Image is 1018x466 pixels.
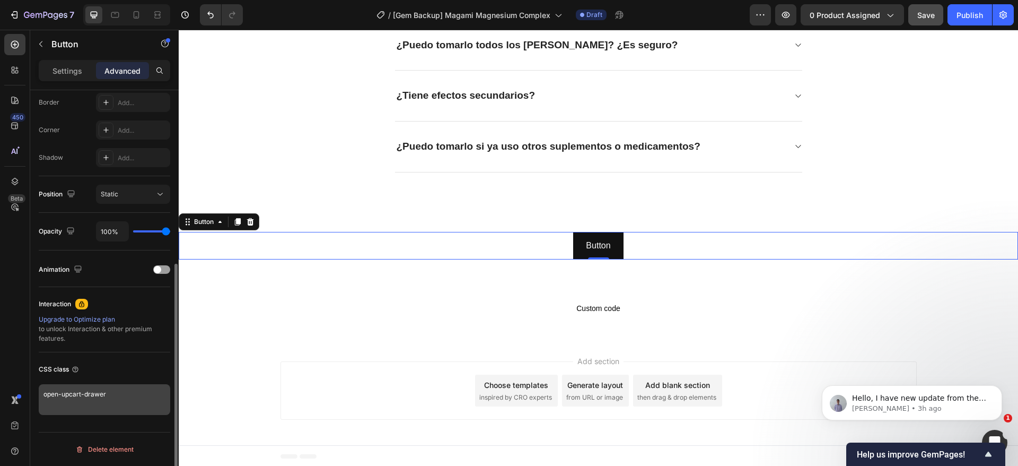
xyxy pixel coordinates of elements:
[118,98,168,108] div: Add...
[388,10,391,21] span: /
[305,350,370,361] div: Choose templates
[96,222,128,241] input: Auto
[982,430,1007,455] iframe: Intercom live chat
[39,263,84,277] div: Animation
[39,315,170,343] div: to unlock Interaction & other premium features.
[459,363,538,373] span: then drag & drop elements
[801,4,904,25] button: 0 product assigned
[394,326,445,337] span: Add section
[857,448,995,461] button: Show survey - Help us improve GemPages!
[39,153,63,162] div: Shadow
[75,443,134,456] div: Delete element
[39,441,170,458] button: Delete element
[39,299,71,309] div: Interaction
[4,4,79,25] button: 7
[39,225,77,239] div: Opacity
[46,41,183,50] p: Message from Brad, sent 3h ago
[200,4,243,25] div: Undo/Redo
[96,185,170,204] button: Static
[1004,414,1012,422] span: 1
[39,315,170,324] div: Upgrade to Optimize plan
[908,4,943,25] button: Save
[810,10,880,21] span: 0 product assigned
[857,450,982,460] span: Help us improve GemPages!
[51,38,142,50] p: Button
[407,209,432,224] p: Button
[947,4,992,25] button: Publish
[179,30,1018,466] iframe: Design area
[104,65,141,76] p: Advanced
[586,10,602,20] span: Draft
[218,111,522,122] strong: ¿Puedo tomarlo si ya uso otros suplementos o medicamentos?
[806,363,1018,437] iframe: Intercom notifications message
[393,10,550,21] span: [Gem Backup] Magami Magnesium Complex
[467,350,531,361] div: Add blank section
[39,125,60,135] div: Corner
[118,126,168,135] div: Add...
[218,60,357,71] strong: ¿Tiene efectos secundarios?
[101,190,118,198] span: Static
[118,153,168,163] div: Add...
[13,187,37,197] div: Button
[956,10,983,21] div: Publish
[69,8,74,21] p: 7
[39,98,59,107] div: Border
[8,194,25,203] div: Beta
[301,363,373,373] span: inspired by CRO experts
[39,187,77,202] div: Position
[52,65,82,76] p: Settings
[10,113,25,122] div: 450
[917,11,935,20] span: Save
[46,31,182,261] span: Hello, I have new update from the team to you regarding your request with Cart Drawer on product ...
[394,202,444,230] button: <p>Button</p>
[39,365,80,374] div: CSS class
[388,363,444,373] span: from URL or image
[389,350,444,361] div: Generate layout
